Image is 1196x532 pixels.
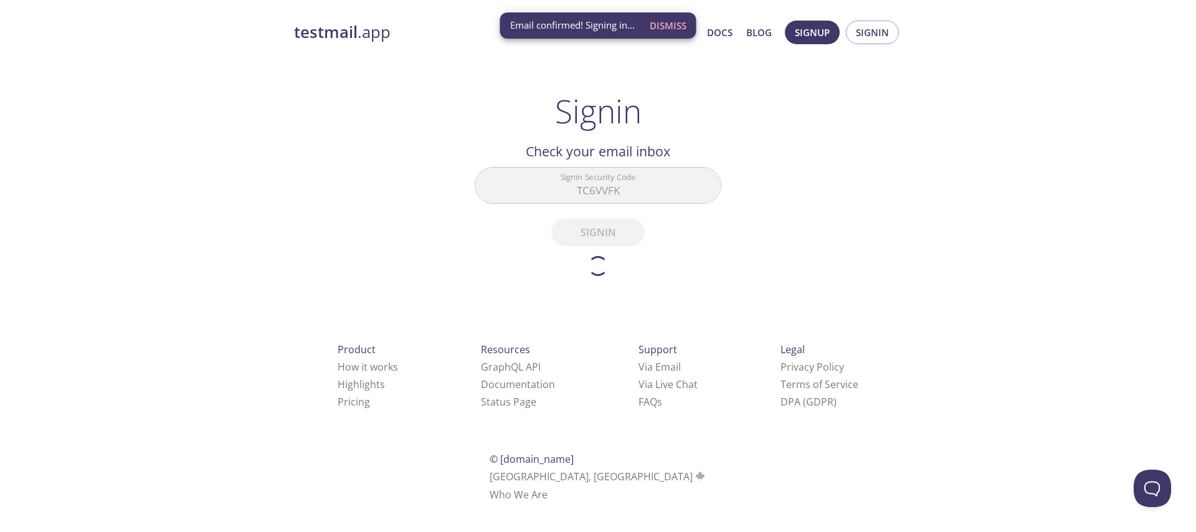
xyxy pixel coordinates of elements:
span: Legal [781,343,805,356]
span: Signup [795,24,830,40]
a: Highlights [338,378,385,391]
a: Documentation [481,378,555,391]
span: Signin [856,24,889,40]
span: Dismiss [650,17,686,34]
span: © [DOMAIN_NAME] [490,452,574,466]
a: Docs [707,24,733,40]
button: Dismiss [645,14,691,37]
a: FAQ [638,395,662,409]
iframe: Help Scout Beacon - Open [1134,470,1171,507]
a: How it works [338,360,398,374]
span: Resources [481,343,530,356]
h1: Signin [555,92,642,130]
a: Via Email [638,360,681,374]
a: Pricing [338,395,370,409]
a: Blog [746,24,772,40]
button: Signin [846,21,899,44]
strong: testmail [294,21,358,43]
a: Who We Are [490,488,548,501]
span: s [657,395,662,409]
span: [GEOGRAPHIC_DATA], [GEOGRAPHIC_DATA] [490,470,707,483]
span: Support [638,343,677,356]
a: testmail.app [294,22,587,43]
a: Terms of Service [781,378,858,391]
button: Signup [785,21,840,44]
a: Privacy Policy [781,360,844,374]
span: Product [338,343,376,356]
h2: Check your email inbox [475,141,721,162]
a: Via Live Chat [638,378,698,391]
a: DPA (GDPR) [781,395,837,409]
span: Email confirmed! Signing in... [510,19,635,32]
a: Status Page [481,395,536,409]
a: GraphQL API [481,360,541,374]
